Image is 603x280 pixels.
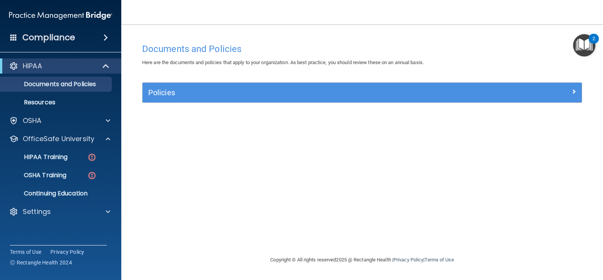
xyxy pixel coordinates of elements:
p: HIPAA Training [5,153,67,161]
span: Ⓒ Rectangle Health 2024 [10,259,72,266]
p: OfficeSafe University [23,134,94,143]
h4: Documents and Policies [142,44,582,54]
p: Continuing Education [5,190,108,197]
p: OSHA [23,116,42,125]
a: Policies [148,87,576,99]
a: OfficeSafe University [9,134,110,143]
p: Resources [5,99,108,106]
div: Copyright © All rights reserved 2025 @ Rectangle Health | | [224,248,501,272]
span: Here are the documents and policies that apply to your organization. As best practice, you should... [142,60,424,65]
button: Open Resource Center, 2 new notifications [573,34,595,57]
p: Documents and Policies [5,80,108,88]
a: HIPAA [9,61,110,71]
img: PMB logo [9,8,112,23]
img: danger-circle.6113f641.png [87,153,97,162]
a: Terms of Use [424,257,454,263]
a: Privacy Policy [393,257,423,263]
a: Privacy Policy [50,248,85,256]
h5: Policies [148,88,466,97]
p: Settings [23,207,51,216]
div: 2 [592,39,595,49]
a: OSHA [9,116,110,125]
p: OSHA Training [5,171,66,179]
img: danger-circle.6113f641.png [87,171,97,180]
h4: Compliance [22,32,75,43]
a: Terms of Use [10,248,41,256]
p: HIPAA [23,61,42,71]
a: Settings [9,207,110,216]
